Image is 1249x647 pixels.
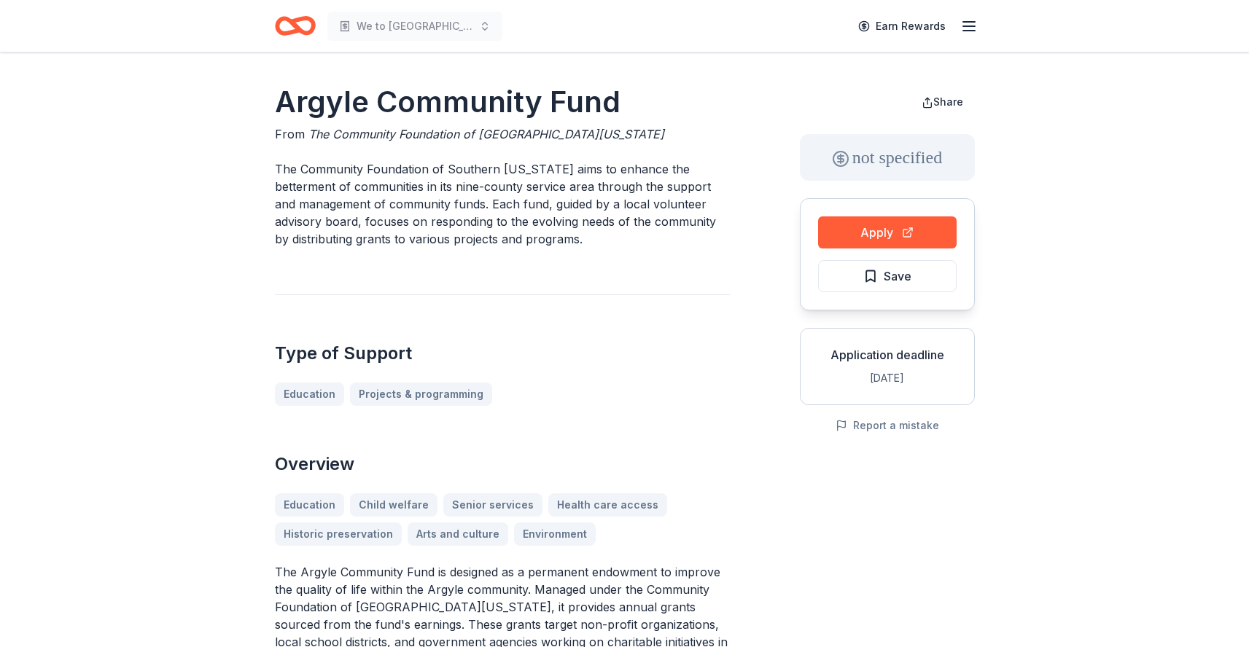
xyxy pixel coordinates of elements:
a: Education [275,383,344,406]
a: Earn Rewards [849,13,954,39]
span: We to [GEOGRAPHIC_DATA] [357,17,473,35]
div: Application deadline [812,346,962,364]
h2: Type of Support [275,342,730,365]
div: not specified [800,134,975,181]
div: From [275,125,730,143]
button: Save [818,260,957,292]
span: Share [933,95,963,108]
p: The Community Foundation of Southern [US_STATE] aims to enhance the betterment of communities in ... [275,160,730,248]
h1: Argyle Community Fund [275,82,730,122]
a: Home [275,9,316,43]
a: Projects & programming [350,383,492,406]
button: Apply [818,216,957,248]
h2: Overview [275,452,730,476]
span: Save [884,267,911,286]
button: Report a mistake [836,417,939,434]
button: Share [910,87,975,117]
button: We to [GEOGRAPHIC_DATA] [327,12,502,41]
div: [DATE] [812,369,962,387]
span: The Community Foundation of [GEOGRAPHIC_DATA][US_STATE] [308,127,664,141]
